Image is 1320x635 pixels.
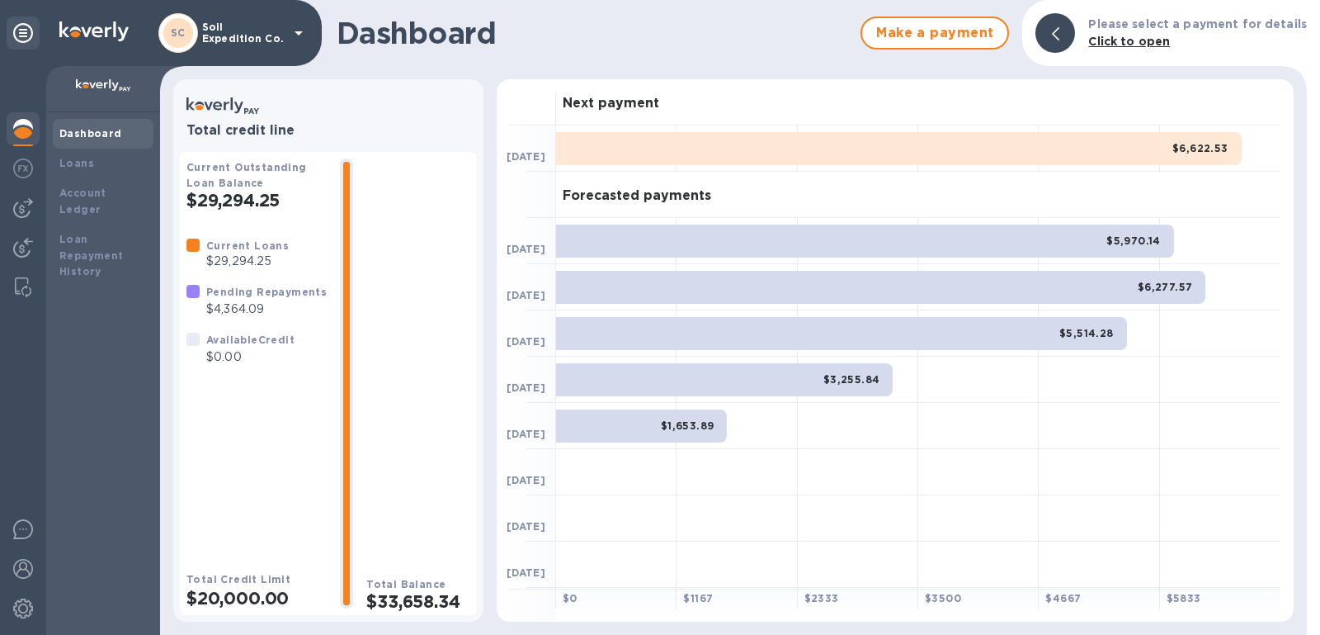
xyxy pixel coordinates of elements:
b: Total Balance [366,578,445,590]
b: Loan Repayment History [59,233,124,278]
b: $ 4667 [1045,592,1081,604]
h2: $20,000.00 [186,588,327,609]
div: Unpin categories [7,17,40,50]
img: Logo [59,21,129,41]
b: $3,255.84 [823,373,880,386]
img: Foreign exchange [13,159,33,178]
b: Total Credit Limit [186,573,290,585]
b: [DATE] [507,335,545,348]
h3: Total credit line [186,123,470,139]
p: $4,364.09 [206,301,327,318]
h2: $33,658.34 [366,591,470,612]
b: [DATE] [507,150,545,163]
b: Dashboard [59,127,122,140]
b: [DATE] [507,381,545,394]
b: $ 3500 [925,592,961,604]
b: SC [171,26,186,39]
b: Please select a payment for details [1088,17,1307,31]
b: [DATE] [507,520,545,533]
p: $0.00 [206,348,295,366]
b: $ 5833 [1167,592,1201,604]
b: [DATE] [507,566,545,579]
span: Make a payment [875,23,994,43]
h3: Forecasted payments [563,188,711,204]
h2: $29,294.25 [186,190,327,211]
b: [DATE] [507,428,545,440]
b: $ 1167 [683,592,713,604]
b: Click to open [1088,35,1170,48]
b: $ 0 [563,592,577,604]
b: [DATE] [507,474,545,486]
b: $5,970.14 [1106,235,1161,247]
b: Loans [59,157,94,169]
b: $1,653.89 [661,419,714,432]
b: $5,514.28 [1059,327,1114,339]
b: Available Credit [206,334,295,346]
b: $6,277.57 [1138,281,1193,293]
b: Account Ledger [59,187,106,216]
b: [DATE] [507,289,545,301]
h1: Dashboard [337,16,852,50]
b: Current Outstanding Loan Balance [186,161,307,189]
b: $6,622.53 [1172,142,1228,154]
p: Soil Expedition Co. [202,21,285,45]
button: Make a payment [860,17,1009,50]
b: Pending Repayments [206,286,327,298]
h3: Next payment [563,96,659,111]
b: [DATE] [507,243,545,255]
b: $ 2333 [804,592,839,604]
p: $29,294.25 [206,253,289,270]
b: Current Loans [206,239,289,252]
